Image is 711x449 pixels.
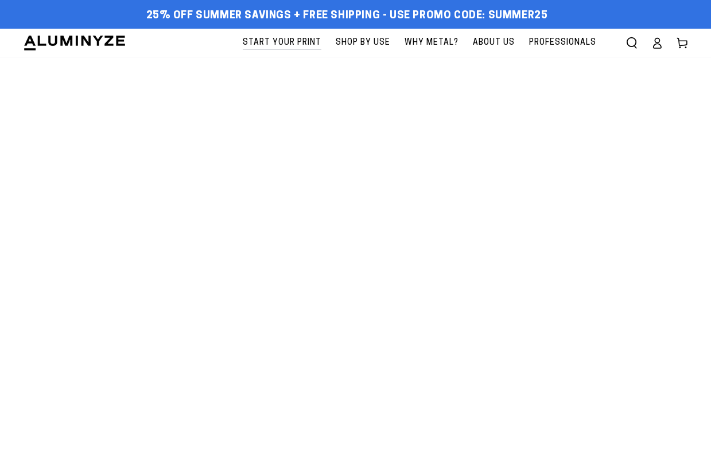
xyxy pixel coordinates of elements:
span: Why Metal? [405,36,459,50]
span: 25% off Summer Savings + Free Shipping - Use Promo Code: SUMMER25 [146,10,548,22]
span: About Us [473,36,515,50]
a: Why Metal? [399,29,464,57]
summary: Search our site [619,30,644,56]
img: Aluminyze [23,34,126,52]
span: Shop By Use [336,36,390,50]
a: Professionals [523,29,602,57]
span: Professionals [529,36,596,50]
a: About Us [467,29,520,57]
a: Start Your Print [237,29,327,57]
span: Start Your Print [243,36,321,50]
a: Shop By Use [330,29,396,57]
